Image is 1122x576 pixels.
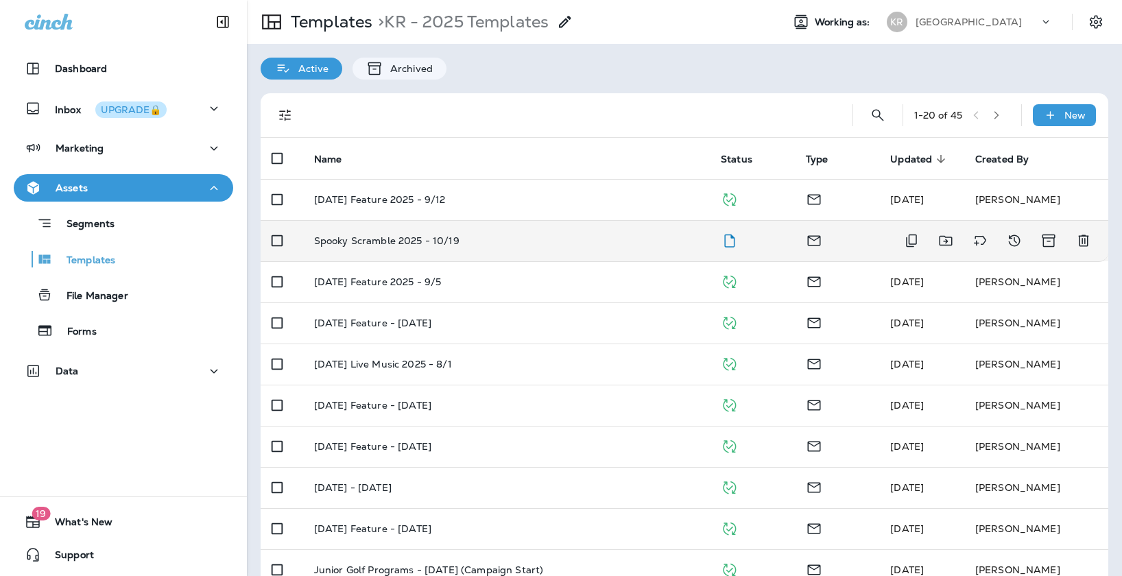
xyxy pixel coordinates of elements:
span: Status [721,153,770,165]
span: Meredith Otero [890,481,924,494]
span: What's New [41,516,112,533]
p: Templates [285,12,372,32]
div: 1 - 20 of 45 [914,110,962,121]
p: Dashboard [55,63,107,74]
p: [DATE] Feature - [DATE] [314,400,431,411]
span: Published [721,192,738,204]
button: Filters [272,101,299,129]
p: Marketing [56,143,104,154]
span: Published [721,562,738,575]
p: Forms [53,326,97,339]
span: Email [806,521,822,533]
span: Email [806,357,822,369]
span: Support [41,549,94,566]
td: [PERSON_NAME] [964,302,1108,344]
span: Created By [975,154,1029,165]
span: Email [806,562,822,575]
span: Hailey Rutkowski [890,276,924,288]
button: Segments [14,208,233,238]
p: Junior Golf Programs - [DATE] (Campaign Start) [314,564,543,575]
span: Status [721,154,752,165]
span: Published [721,439,738,451]
span: Email [806,398,822,410]
button: Support [14,541,233,568]
p: Inbox [55,101,167,116]
p: KR - 2025 Templates [372,12,549,32]
button: Search Templates [864,101,892,129]
p: [GEOGRAPHIC_DATA] [916,16,1022,27]
button: Collapse Sidebar [204,8,242,36]
button: Archive [1035,227,1063,254]
span: Meredith Otero [890,317,924,329]
p: [DATE] Feature - [DATE] [314,441,431,452]
span: Published [721,521,738,533]
p: Data [56,365,79,376]
p: Assets [56,182,88,193]
td: [PERSON_NAME] [964,261,1108,302]
span: Name [314,154,342,165]
span: 19 [32,507,50,520]
span: Name [314,153,360,165]
div: KR [887,12,907,32]
button: Assets [14,174,233,202]
button: Forms [14,316,233,345]
span: Published [721,315,738,328]
button: Duplicate [898,227,925,254]
span: Draft [721,233,738,245]
button: UPGRADE🔒 [95,101,167,118]
button: File Manager [14,280,233,309]
p: Active [291,63,329,74]
span: Email [806,192,822,204]
p: [DATE] - [DATE] [314,482,392,493]
span: Email [806,439,822,451]
span: Email [806,274,822,287]
td: [PERSON_NAME] [964,385,1108,426]
button: Settings [1084,10,1108,34]
button: Templates [14,245,233,274]
td: [PERSON_NAME] [964,179,1108,220]
button: Delete [1070,227,1097,254]
span: Email [806,480,822,492]
p: New [1064,110,1086,121]
p: Archived [383,63,433,74]
p: Templates [53,254,115,267]
span: Updated [890,154,932,165]
span: Meredith Otero [890,523,924,535]
span: Hailey Rutkowski [890,193,924,206]
span: Type [806,153,846,165]
span: Rachael Owen [890,399,924,411]
span: Meredith Otero [890,564,924,576]
span: Updated [890,153,950,165]
button: Dashboard [14,55,233,82]
button: Data [14,357,233,385]
button: InboxUPGRADE🔒 [14,95,233,122]
p: [DATE] Live Music 2025 - 8/1 [314,359,452,370]
span: Published [721,398,738,410]
p: [DATE] Feature - [DATE] [314,523,431,534]
div: UPGRADE🔒 [101,105,161,115]
button: 19What's New [14,508,233,536]
p: [DATE] Feature - [DATE] [314,317,431,328]
td: [PERSON_NAME] [964,344,1108,385]
td: [PERSON_NAME] [964,467,1108,508]
td: [PERSON_NAME] [964,426,1108,467]
p: [DATE] Feature 2025 - 9/12 [314,194,446,205]
span: Pam Borrisove [890,358,924,370]
button: Marketing [14,134,233,162]
p: File Manager [53,290,128,303]
p: Spooky Scramble 2025 - 10/19 [314,235,459,246]
td: [PERSON_NAME] [964,508,1108,549]
button: View Changelog [1001,227,1028,254]
p: Segments [53,218,115,232]
button: Move to folder [932,227,959,254]
button: Add tags [966,227,994,254]
span: Email [806,233,822,245]
span: Published [721,274,738,287]
span: Created By [975,153,1047,165]
span: Working as: [815,16,873,28]
span: Type [806,154,828,165]
span: Email [806,315,822,328]
p: [DATE] Feature 2025 - 9/5 [314,276,442,287]
span: Published [721,357,738,369]
span: Published [721,480,738,492]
